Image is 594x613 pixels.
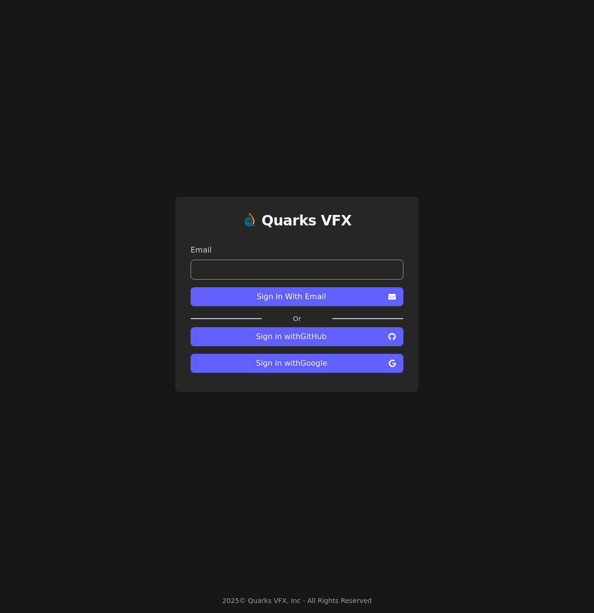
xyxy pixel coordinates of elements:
a: Quarks VFX [261,212,352,237]
label: Email [191,244,403,256]
label: Or [262,314,332,323]
button: Sign in withGitHub [191,327,403,346]
button: Sign in withGoogle [191,354,403,373]
button: Sign In With Email [191,287,403,306]
span: Sign In With Email [198,291,384,302]
span: Sign in with Google [198,358,385,369]
span: Sign in with GitHub [198,331,384,342]
h1: Quarks VFX [261,212,352,229]
div: 2025 © Quarks VFX, Inc - All Rights Reserved [222,596,372,605]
